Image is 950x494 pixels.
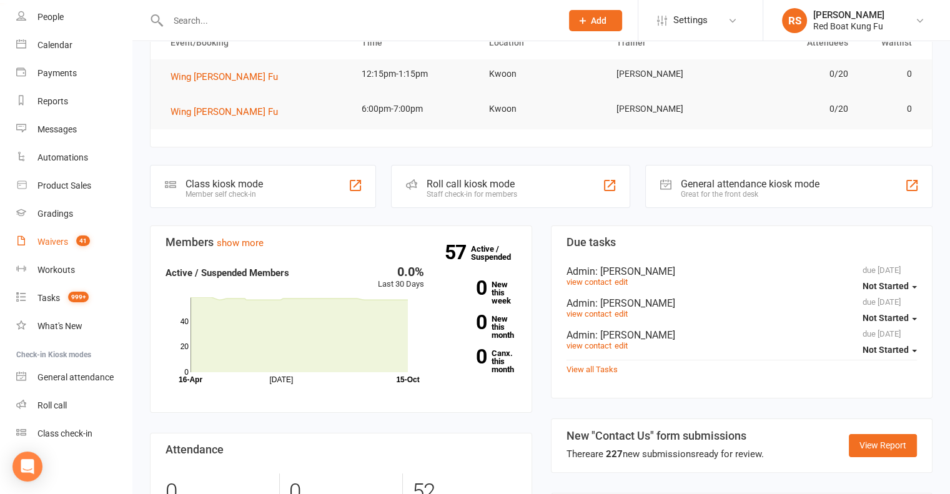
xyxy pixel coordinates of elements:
[615,277,628,287] a: edit
[16,256,132,284] a: Workouts
[567,329,918,341] div: Admin
[681,190,819,199] div: Great for the front desk
[567,430,764,442] h3: New "Contact Us" form submissions
[443,313,487,332] strong: 0
[567,309,611,319] a: view contact
[171,69,287,84] button: Wing [PERSON_NAME] Fu
[12,452,42,482] div: Open Intercom Messenger
[443,280,517,305] a: 0New this week
[16,363,132,392] a: General attendance kiosk mode
[605,27,732,59] th: Trainer
[171,104,287,119] button: Wing [PERSON_NAME] Fu
[782,8,807,33] div: RS
[443,349,517,373] a: 0Canx. this month
[16,228,132,256] a: Waivers 41
[16,420,132,448] a: Class kiosk mode
[443,315,517,339] a: 0New this month
[159,27,350,59] th: Event/Booking
[478,27,605,59] th: Location
[732,27,859,59] th: Attendees
[16,200,132,228] a: Gradings
[164,12,553,29] input: Search...
[37,237,68,247] div: Waivers
[673,6,708,34] span: Settings
[186,190,263,199] div: Member self check-in
[166,443,517,456] h3: Attendance
[863,345,909,355] span: Not Started
[567,365,618,374] a: View all Tasks
[166,267,289,279] strong: Active / Suspended Members
[37,428,92,438] div: Class check-in
[166,236,517,249] h3: Members
[37,321,82,331] div: What's New
[606,448,623,460] strong: 227
[37,293,60,303] div: Tasks
[478,59,605,89] td: Kwoon
[37,152,88,162] div: Automations
[37,400,67,410] div: Roll call
[567,341,611,350] a: view contact
[813,21,884,32] div: Red Boat Kung Fu
[443,279,487,297] strong: 0
[732,59,859,89] td: 0/20
[567,447,764,462] div: There are new submissions ready for review.
[591,16,606,26] span: Add
[37,372,114,382] div: General attendance
[478,94,605,124] td: Kwoon
[16,31,132,59] a: Calendar
[171,71,278,82] span: Wing [PERSON_NAME] Fu
[445,243,471,262] strong: 57
[859,94,923,124] td: 0
[16,312,132,340] a: What's New
[350,27,478,59] th: Time
[605,59,732,89] td: [PERSON_NAME]
[350,59,478,89] td: 12:15pm-1:15pm
[615,341,628,350] a: edit
[859,59,923,89] td: 0
[16,87,132,116] a: Reports
[37,40,72,50] div: Calendar
[471,235,526,270] a: 57Active / Suspended
[567,236,918,249] h3: Due tasks
[37,180,91,190] div: Product Sales
[595,265,675,277] span: : [PERSON_NAME]
[37,124,77,134] div: Messages
[849,434,917,457] a: View Report
[186,178,263,190] div: Class kiosk mode
[863,275,917,297] button: Not Started
[76,235,90,246] span: 41
[37,265,75,275] div: Workouts
[863,281,909,291] span: Not Started
[37,96,68,106] div: Reports
[217,237,264,249] a: show more
[37,209,73,219] div: Gradings
[567,277,611,287] a: view contact
[16,3,132,31] a: People
[595,329,675,341] span: : [PERSON_NAME]
[863,313,909,323] span: Not Started
[16,144,132,172] a: Automations
[732,94,859,124] td: 0/20
[813,9,884,21] div: [PERSON_NAME]
[16,172,132,200] a: Product Sales
[378,265,424,291] div: Last 30 Days
[615,309,628,319] a: edit
[863,338,917,361] button: Not Started
[16,284,132,312] a: Tasks 999+
[378,265,424,278] div: 0.0%
[350,94,478,124] td: 6:00pm-7:00pm
[863,307,917,329] button: Not Started
[595,297,675,309] span: : [PERSON_NAME]
[427,178,517,190] div: Roll call kiosk mode
[859,27,923,59] th: Waitlist
[37,68,77,78] div: Payments
[567,297,918,309] div: Admin
[605,94,732,124] td: [PERSON_NAME]
[37,12,64,22] div: People
[443,347,487,366] strong: 0
[171,106,278,117] span: Wing [PERSON_NAME] Fu
[16,392,132,420] a: Roll call
[567,265,918,277] div: Admin
[68,292,89,302] span: 999+
[681,178,819,190] div: General attendance kiosk mode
